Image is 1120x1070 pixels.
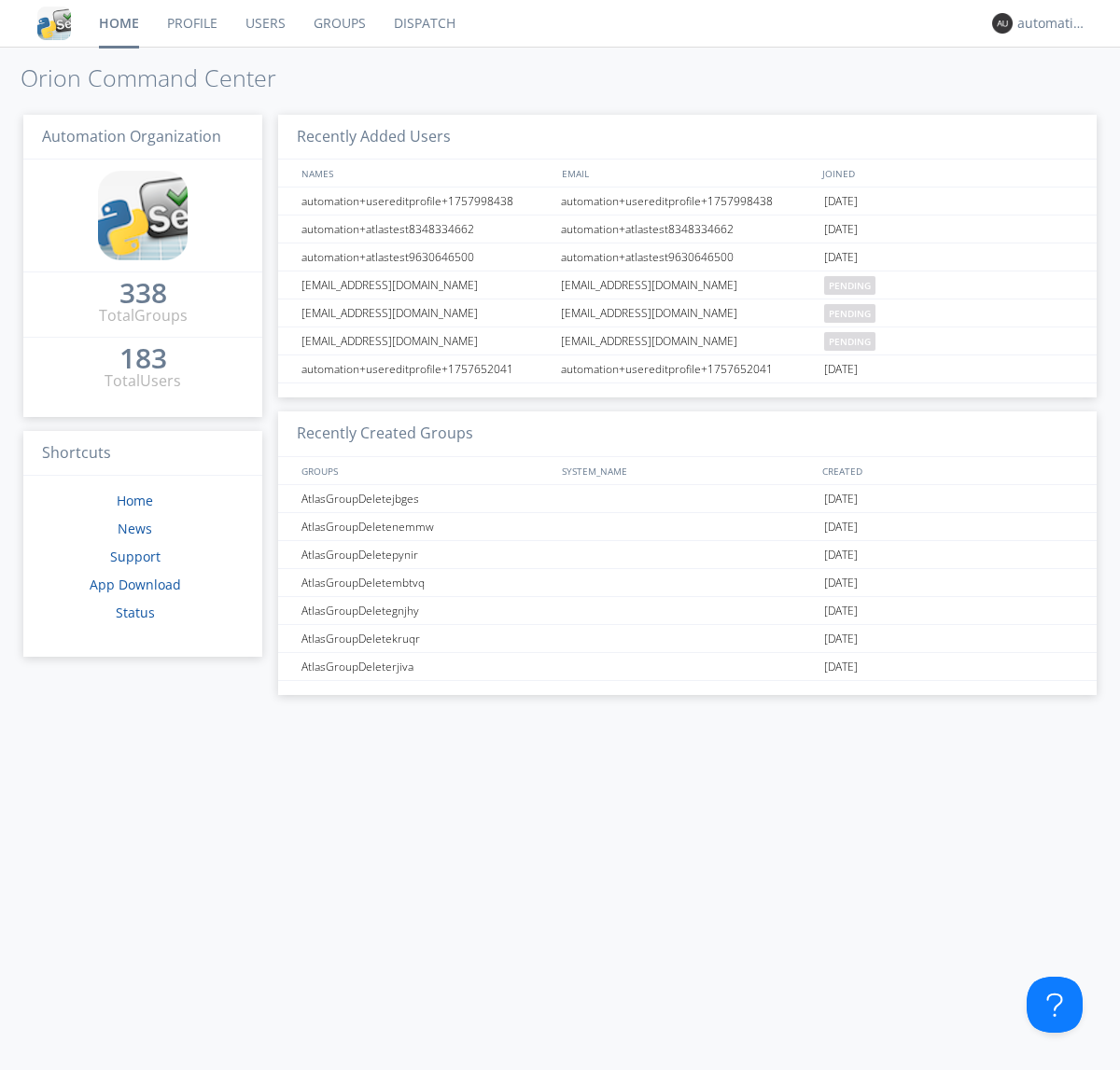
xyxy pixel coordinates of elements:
div: automation+usereditprofile+1757652041 [297,355,555,382]
div: GROUPS [297,457,553,484]
a: Support [110,548,161,565]
a: 338 [119,284,167,305]
a: automation+atlastest8348334662automation+atlastest8348334662[DATE] [278,215,1097,243]
div: [EMAIL_ADDRESS][DOMAIN_NAME] [297,299,555,327]
span: pending [824,304,875,323]
div: automation+atlastest8348334662 [556,215,819,243]
div: automation+atlastest9630646500 [556,243,819,271]
div: Total Groups [99,305,188,327]
div: [EMAIL_ADDRESS][DOMAIN_NAME] [297,327,555,354]
a: [EMAIL_ADDRESS][DOMAIN_NAME][EMAIL_ADDRESS][DOMAIN_NAME]pending [278,327,1097,355]
span: [DATE] [824,597,858,625]
span: pending [824,332,875,351]
span: pending [824,276,875,295]
img: 373638.png [992,13,1013,34]
span: [DATE] [824,215,858,243]
div: EMAIL [557,160,818,187]
div: [EMAIL_ADDRESS][DOMAIN_NAME] [297,271,555,299]
span: [DATE] [824,653,858,681]
span: Automation Organization [42,126,221,146]
a: [EMAIL_ADDRESS][DOMAIN_NAME][EMAIL_ADDRESS][DOMAIN_NAME]pending [278,299,1097,327]
a: AtlasGroupDeleterjiva[DATE] [278,653,1097,681]
div: 183 [119,349,167,368]
span: [DATE] [824,243,858,271]
div: automation+usereditprofile+1757652041 [556,355,819,382]
div: automation+atlas0035 [1017,14,1087,33]
span: [DATE] [824,188,858,215]
div: [EMAIL_ADDRESS][DOMAIN_NAME] [556,271,819,299]
span: [DATE] [824,355,858,383]
a: [EMAIL_ADDRESS][DOMAIN_NAME][EMAIL_ADDRESS][DOMAIN_NAME]pending [278,271,1097,299]
div: AtlasGroupDeletejbges [297,485,555,512]
div: automation+atlastest8348334662 [297,215,555,243]
a: automation+usereditprofile+1757652041automation+usereditprofile+1757652041[DATE] [278,355,1097,383]
div: AtlasGroupDeletekruqr [297,625,555,652]
div: 338 [119,284,167,302]
div: CREATED [818,457,1079,484]
iframe: Toggle Customer Support [1027,977,1083,1033]
div: Total Users [105,370,181,392]
span: [DATE] [824,513,858,541]
a: App Download [90,576,181,593]
a: Home [117,492,153,509]
a: 183 [119,349,167,370]
h3: Recently Created Groups [278,411,1097,457]
a: AtlasGroupDeletejbges[DATE] [278,485,1097,513]
div: [EMAIL_ADDRESS][DOMAIN_NAME] [556,327,819,354]
span: [DATE] [824,625,858,653]
a: automation+atlastest9630646500automation+atlastest9630646500[DATE] [278,243,1097,271]
div: [EMAIL_ADDRESS][DOMAIN_NAME] [556,299,819,327]
a: News [118,520,152,537]
div: JOINED [818,160,1079,187]
span: [DATE] [824,485,858,513]
div: automation+atlastest9630646500 [297,243,555,271]
div: SYSTEM_NAME [557,457,818,484]
a: Status [116,604,155,621]
div: automation+usereditprofile+1757998438 [297,188,555,215]
img: cddb5a64eb264b2086981ab96f4c1ba7 [37,7,71,40]
a: AtlasGroupDeletekruqr[DATE] [278,625,1097,653]
h3: Recently Added Users [278,115,1097,160]
a: AtlasGroupDeletepynir[DATE] [278,541,1097,569]
a: AtlasGroupDeletenemmw[DATE] [278,513,1097,541]
a: AtlasGroupDeletegnjhy[DATE] [278,597,1097,625]
span: [DATE] [824,569,858,597]
a: AtlasGroupDeletembtvq[DATE] [278,569,1097,597]
div: AtlasGroupDeletembtvq [297,569,555,596]
div: NAMES [297,160,553,187]
div: AtlasGroupDeletegnjhy [297,597,555,624]
a: automation+usereditprofile+1757998438automation+usereditprofile+1757998438[DATE] [278,188,1097,215]
div: AtlasGroupDeleterjiva [297,653,555,680]
img: cddb5a64eb264b2086981ab96f4c1ba7 [98,171,188,260]
h3: Shortcuts [23,431,262,477]
div: AtlasGroupDeletepynir [297,541,555,568]
div: AtlasGroupDeletenemmw [297,513,555,540]
span: [DATE] [824,541,858,569]
div: automation+usereditprofile+1757998438 [556,188,819,215]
